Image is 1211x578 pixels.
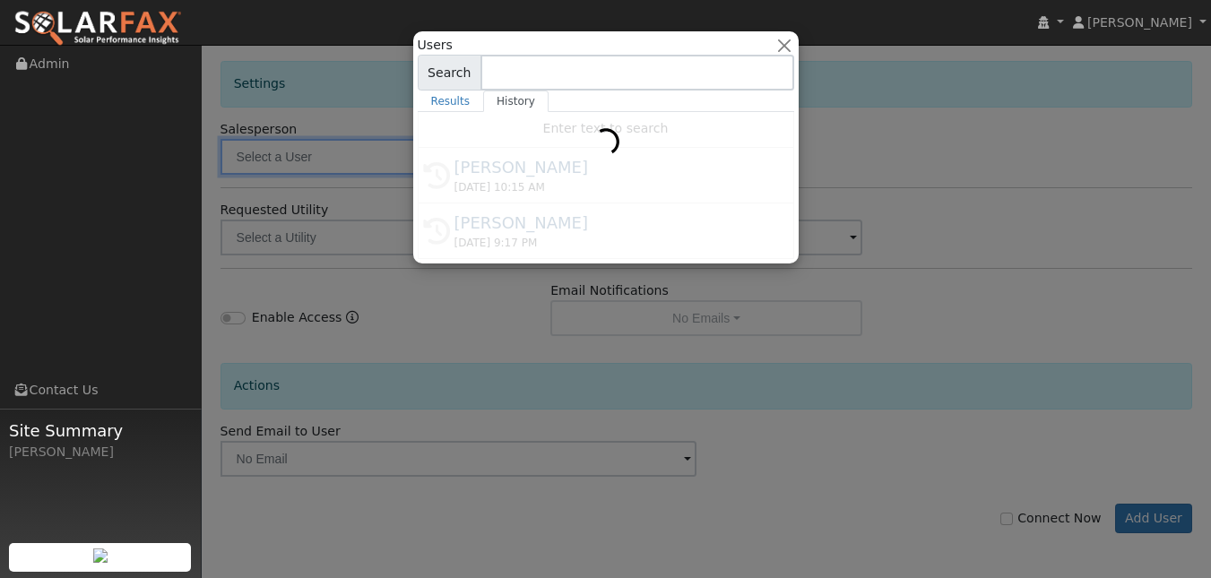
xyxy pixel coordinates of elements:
span: Site Summary [9,418,192,443]
img: SolarFax [13,10,182,47]
a: History [483,91,549,112]
a: Results [418,91,484,112]
span: Search [418,55,481,91]
span: Users [418,36,453,55]
img: retrieve [93,548,108,563]
span: [PERSON_NAME] [1087,15,1192,30]
div: [PERSON_NAME] [9,443,192,462]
